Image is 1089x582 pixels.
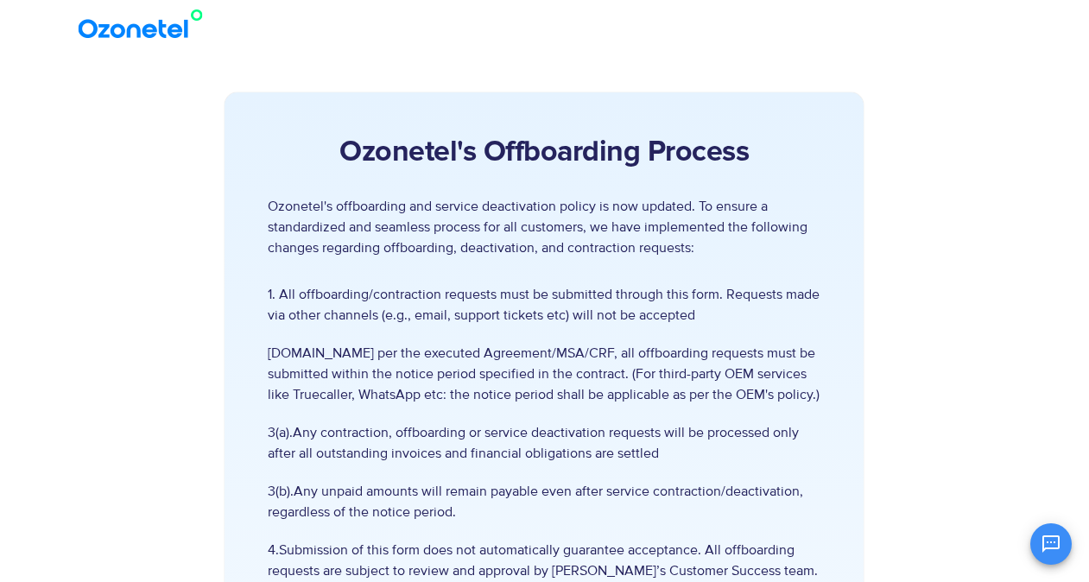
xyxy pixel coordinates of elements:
[268,284,820,326] span: 1. All offboarding/contraction requests must be submitted through this form. Requests made via ot...
[268,422,820,464] span: 3(a).Any contraction, offboarding or service deactivation requests will be processed only after a...
[1030,523,1072,565] button: Open chat
[268,196,820,258] p: Ozonetel's offboarding and service deactivation policy is now updated. To ensure a standardized a...
[268,343,820,405] span: [DOMAIN_NAME] per the executed Agreement/MSA/CRF, all offboarding requests must be submitted with...
[268,136,820,170] h2: Ozonetel's Offboarding Process
[268,481,820,522] span: 3(b).Any unpaid amounts will remain payable even after service contraction/deactivation, regardle...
